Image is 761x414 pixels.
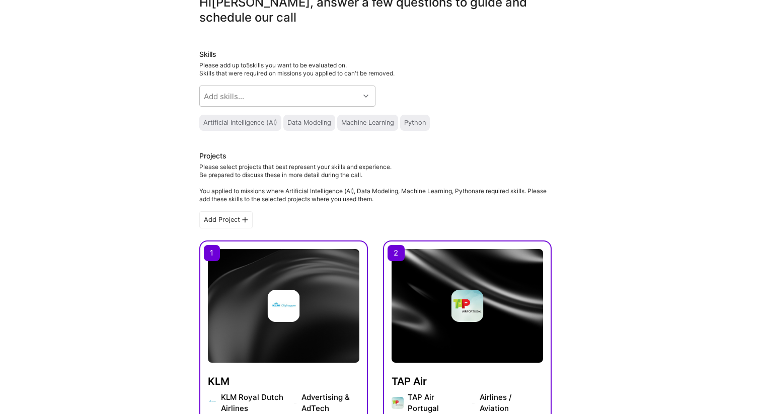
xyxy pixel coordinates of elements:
div: Please add up to 5 skills you want to be evaluated on. [199,61,552,77]
img: Company logo [392,397,404,409]
div: Add skills... [204,91,244,102]
img: cover [392,249,543,363]
h4: KLM [208,375,359,388]
span: Skills that were required on missions you applied to can't be removed. [199,69,395,77]
div: KLM Royal Dutch Airlines Advertising & AdTech [221,392,359,414]
div: Add Project [199,211,253,228]
i: icon Chevron [363,94,368,99]
div: Artificial Intelligence (AI) [203,119,277,127]
div: Please select projects that best represent your skills and experience. Be prepared to discuss the... [199,163,552,203]
div: Machine Learning [341,119,394,127]
img: divider [294,403,296,403]
div: Python [404,119,426,127]
img: Company logo [268,290,300,322]
img: cover [208,249,359,363]
div: Projects [199,151,226,161]
img: divider [472,403,475,403]
img: Company logo [451,290,484,322]
h4: TAP Air [392,375,543,388]
img: Company logo [208,397,217,406]
i: icon PlusBlackFlat [242,217,248,223]
div: TAP Air Portugal Airlines / Aviation [408,392,543,414]
div: Skills [199,49,552,59]
div: Data Modeling [287,119,331,127]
